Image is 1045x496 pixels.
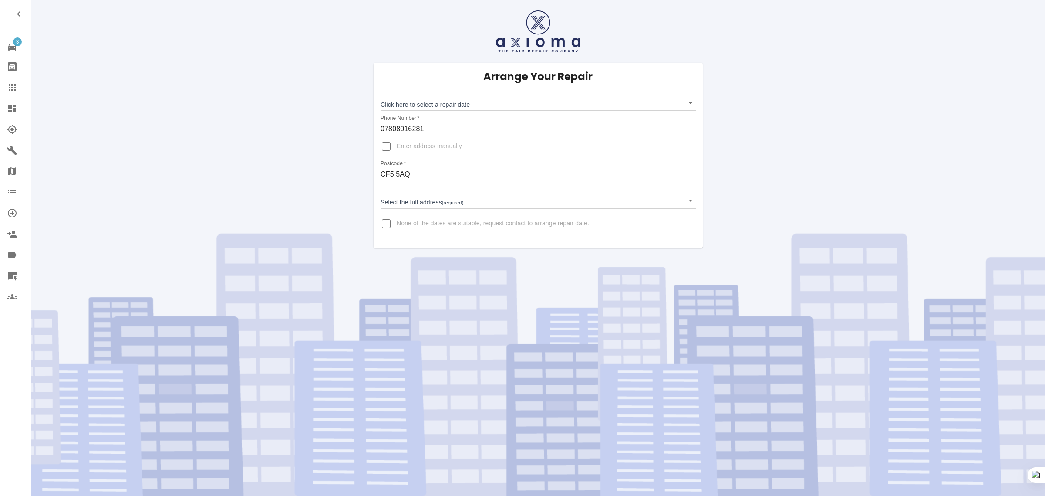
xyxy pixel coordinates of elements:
span: None of the dates are suitable, request contact to arrange repair date. [397,219,589,228]
span: Enter address manually [397,142,462,151]
span: 3 [13,37,22,46]
h5: Arrange Your Repair [483,70,593,84]
label: Postcode [381,160,406,167]
label: Phone Number [381,115,419,122]
img: axioma [496,10,580,52]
